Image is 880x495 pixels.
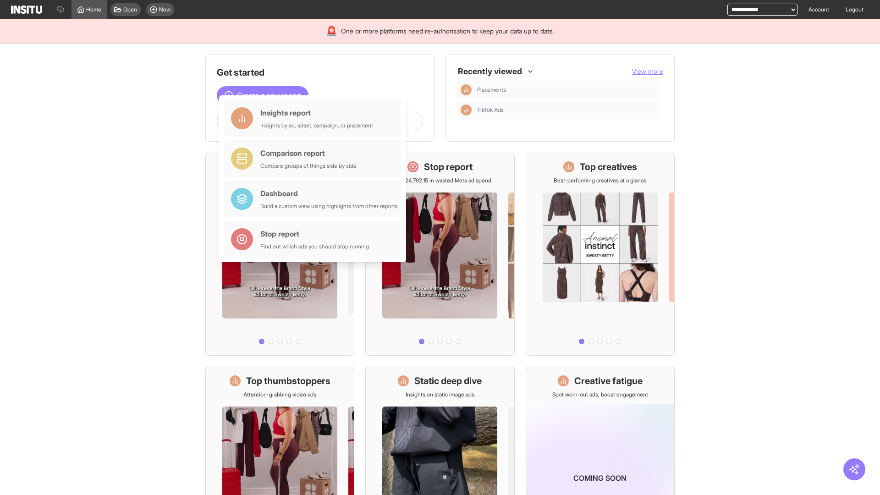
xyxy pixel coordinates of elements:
button: View more [632,67,663,76]
span: TikTok Ads [477,106,656,114]
div: Compare groups of things side by side [260,162,357,170]
h1: Top thumbstoppers [246,374,330,387]
a: Top creativesBest-performing creatives at a glance [526,153,675,356]
h1: Stop report [424,160,473,173]
p: Save £24,792.15 in wasted Meta ad spend [389,177,491,184]
a: Stop reportSave £24,792.15 in wasted Meta ad spend [365,153,514,356]
span: One or more platforms need re-authorisation to keep your data up to date. [341,27,554,36]
div: 🚨 [326,25,337,38]
button: Create a new report [217,86,308,104]
div: Insights [461,84,472,95]
span: Open [123,6,137,13]
span: View more [632,67,663,75]
div: Insights report [260,107,373,118]
p: Best-performing creatives at a glance [554,177,647,184]
p: Insights on static image ads [406,391,474,398]
div: Build a custom view using highlights from other reports [260,203,398,210]
div: Find out which ads you should stop running [260,243,369,250]
h1: Static deep dive [414,374,482,387]
a: What's live nowSee all active ads instantly [205,153,354,356]
div: Stop report [260,228,369,239]
span: TikTok Ads [477,106,504,114]
span: Home [86,6,101,13]
div: Dashboard [260,188,398,199]
div: Insights by ad, adset, campaign, or placement [260,122,373,129]
p: Attention-grabbing video ads [243,391,316,398]
h1: Get started [217,66,423,79]
span: Placements [477,86,656,93]
span: Placements [477,86,506,93]
span: New [159,6,170,13]
div: Comparison report [260,148,357,159]
div: Insights [461,104,472,115]
img: Logo [11,5,42,14]
h1: Top creatives [580,160,637,173]
span: Create a new report [237,90,301,101]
